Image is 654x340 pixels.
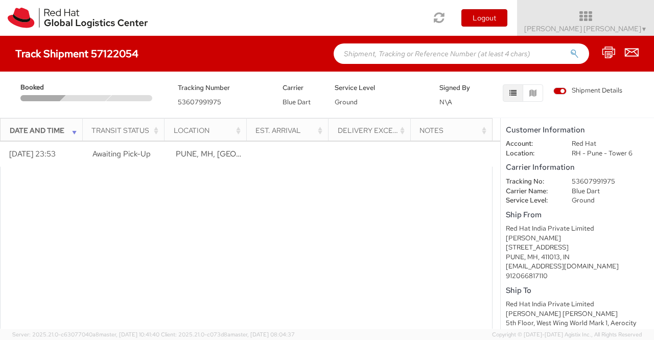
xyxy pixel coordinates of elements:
[498,177,564,187] dt: Tracking No:
[506,262,649,271] div: [EMAIL_ADDRESS][DOMAIN_NAME]
[506,319,649,328] div: 5th Floor, West Wing World Mark 1, Aerocity
[419,125,489,135] div: Notes
[498,149,564,158] dt: Location:
[335,98,358,106] span: Ground
[439,98,452,106] span: N\A
[12,331,159,338] span: Server: 2025.21.0-c63077040a8
[506,271,649,281] div: 912066817110
[283,84,320,92] h5: Carrier
[506,300,649,319] div: Red Hat India Private Limited [PERSON_NAME] [PERSON_NAME]
[492,331,642,339] span: Copyright © [DATE]-[DATE] Agistix Inc., All Rights Reserved
[20,83,64,93] span: Booked
[92,149,151,159] span: Awaiting Pick-Up
[176,149,295,159] span: PUNE, MH, IN
[335,84,424,92] h5: Service Level
[553,86,622,96] span: Shipment Details
[506,286,649,295] h5: Ship To
[506,126,649,134] h5: Customer Information
[10,125,79,135] div: Date and Time
[99,331,159,338] span: master, [DATE] 10:41:40
[338,125,407,135] div: Delivery Exception
[498,139,564,149] dt: Account:
[506,211,649,219] h5: Ship From
[498,187,564,196] dt: Carrier Name:
[178,98,221,106] span: 53607991975
[230,331,295,338] span: master, [DATE] 08:04:37
[641,25,647,33] span: ▼
[506,253,649,262] div: PUNE, MH, 411013, IN
[506,163,649,172] h5: Carrier Information
[283,98,311,106] span: Blue Dart
[334,43,589,64] input: Shipment, Tracking or Reference Number (at least 4 chars)
[161,331,295,338] span: Client: 2025.21.0-c073d8a
[461,9,507,27] button: Logout
[498,196,564,206] dt: Service Level:
[174,125,243,135] div: Location
[91,125,161,135] div: Transit Status
[255,125,325,135] div: Est. Arrival
[506,224,649,243] div: Red Hat India Private Limited [PERSON_NAME]
[553,86,622,97] label: Shipment Details
[439,84,477,92] h5: Signed By
[178,84,267,92] h5: Tracking Number
[8,8,148,28] img: rh-logistics-00dfa346123c4ec078e1.svg
[15,48,138,59] h4: Track Shipment 57122054
[506,243,649,253] div: [STREET_ADDRESS]
[524,24,647,33] span: [PERSON_NAME] [PERSON_NAME]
